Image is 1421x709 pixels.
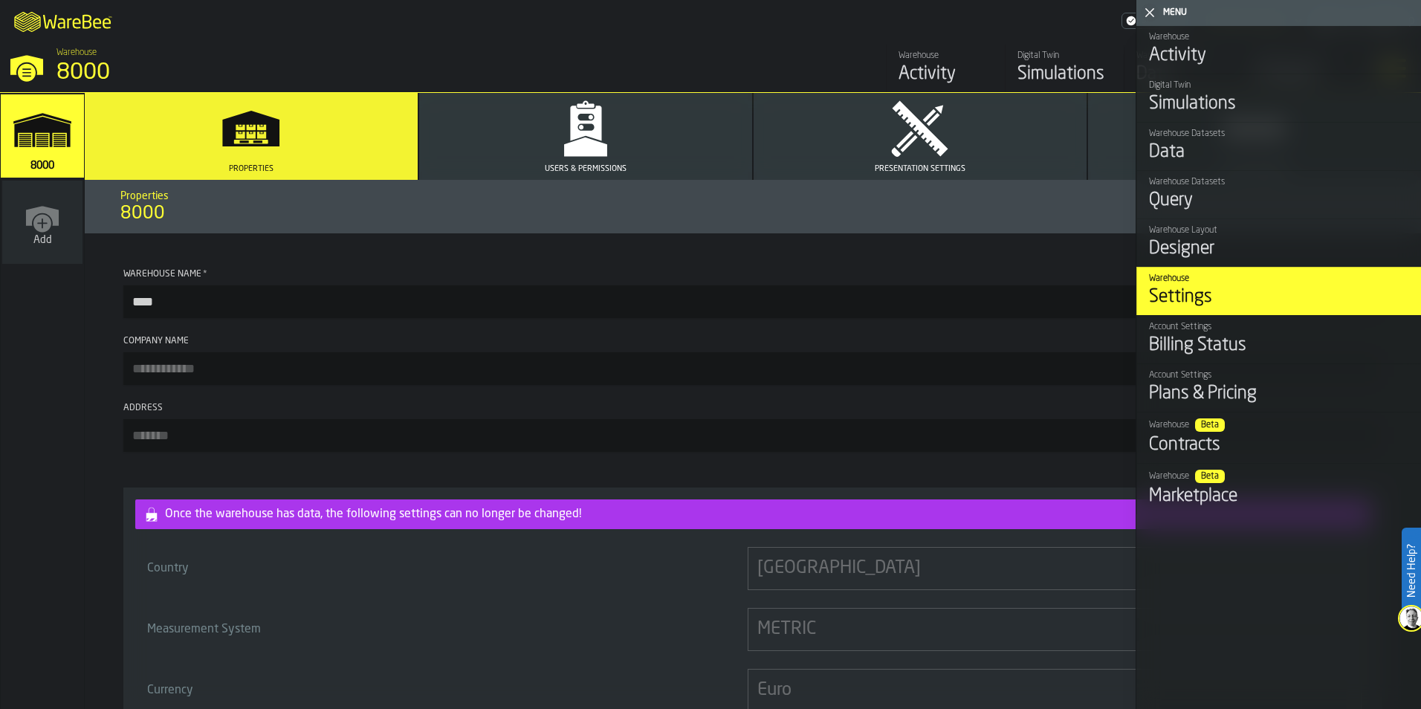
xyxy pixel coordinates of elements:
span: Required [203,269,207,279]
div: Warehouse Name [123,269,1382,279]
span: Users & Permissions [545,164,627,174]
div: Activity [899,62,993,86]
span: Warehouse [56,48,97,58]
a: link-to-/wh/new [2,181,82,267]
div: Simulations [1017,62,1112,86]
div: DropdownMenuValue-EUR [757,679,1352,702]
div: Address [123,403,1382,413]
h2: Sub Title [120,187,1385,202]
div: Digital Twin [1017,51,1112,61]
div: Measurement SystemDropdownMenuValue-METRIC [144,608,1362,651]
a: link-to-/wh/i/b2e041e4-2753-4086-a82a-958e8abdd2c7/simulations [1005,45,1124,92]
div: alert-Once the warehouse has data, the following settings can no longer be changed! [135,499,1370,529]
label: Need Help? [1403,529,1420,612]
span: Presentation Settings [875,164,965,174]
div: Once the warehouse has data, the following settings can no longer be changed! [165,505,1365,523]
div: Menu Subscription [1121,13,1188,29]
label: button-toolbar-Warehouse Name [123,269,1382,318]
input: button-toolbar-Warehouse Name [123,285,1382,318]
div: Warehouse [899,51,993,61]
span: Add [33,234,52,246]
span: Properties [229,164,273,174]
input: button-toolbar-Address [123,419,1382,452]
label: button-toolbar-Address [123,403,1382,452]
div: Measurement System [144,615,745,644]
div: title-8000 [85,180,1421,233]
div: DropdownMenuValue-FI [757,557,1352,580]
span: 8000 [27,160,57,172]
a: link-to-/wh/i/b2e041e4-2753-4086-a82a-958e8abdd2c7/settings/billing [1121,13,1188,29]
label: button-toolbar-Company Name [123,336,1382,385]
div: CountryDropdownMenuValue-FI [144,547,1362,590]
span: 8000 [120,202,165,226]
div: Country [144,554,745,583]
div: Company Name [123,336,1382,346]
div: 8000 [56,59,458,86]
a: link-to-/wh/i/b2e041e4-2753-4086-a82a-958e8abdd2c7/data [1124,45,1243,92]
div: Currency [144,676,745,705]
div: DropdownMenuValue-METRIC [757,618,1352,641]
a: link-to-/wh/i/b2e041e4-2753-4086-a82a-958e8abdd2c7/feed/ [886,45,1005,92]
a: link-to-/wh/i/b2e041e4-2753-4086-a82a-958e8abdd2c7/simulations [1,94,84,181]
input: button-toolbar-Company Name [123,352,1382,385]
